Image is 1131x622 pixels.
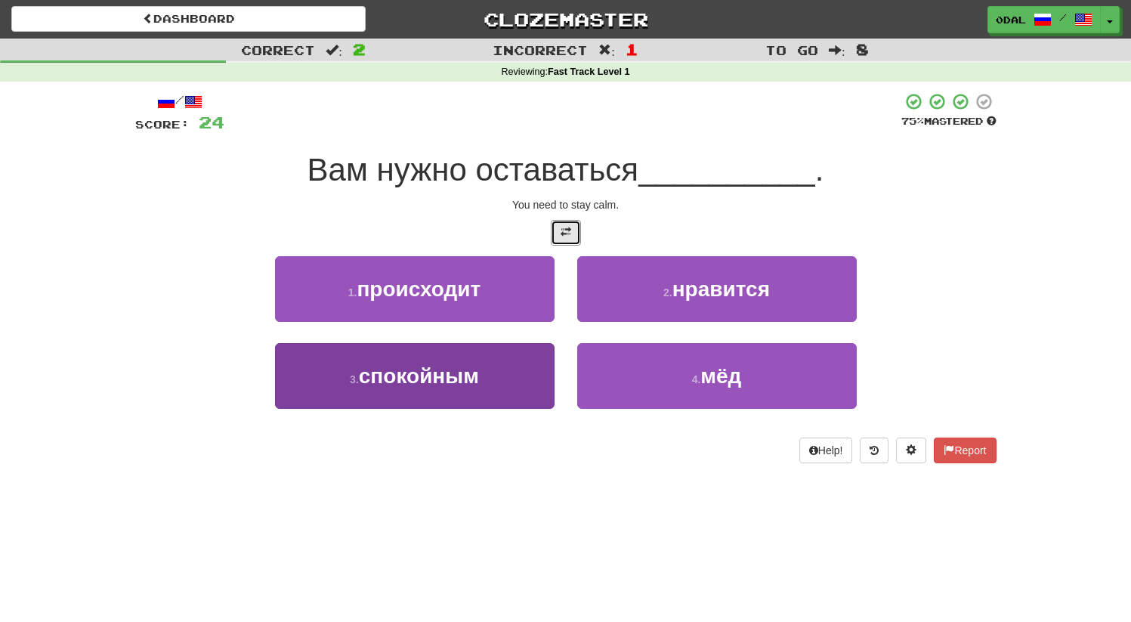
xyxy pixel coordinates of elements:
button: 4.мёд [577,343,857,409]
span: 24 [199,113,224,132]
small: 2 . [663,286,672,299]
span: мёд [700,364,741,388]
span: 2 [353,40,366,58]
button: Help! [799,438,853,463]
span: Вам нужно оставаться [307,152,639,187]
span: : [829,44,845,57]
span: нравится [672,277,770,301]
span: Correct [241,42,315,57]
span: 75 % [901,115,924,127]
span: 0dal [996,13,1026,26]
div: Mastered [901,115,997,128]
a: Dashboard [11,6,366,32]
button: 1.происходит [275,256,555,322]
span: : [326,44,342,57]
button: Round history (alt+y) [860,438,888,463]
strong: Fast Track Level 1 [548,67,630,77]
small: 3 . [350,373,359,385]
button: 3.спокойным [275,343,555,409]
button: Toggle translation (alt+t) [551,220,581,246]
span: Score: [135,118,190,131]
span: происходит [357,277,481,301]
span: : [598,44,615,57]
span: спокойным [359,364,479,388]
span: 1 [626,40,638,58]
span: . [815,152,824,187]
button: Report [934,438,996,463]
small: 1 . [348,286,357,299]
a: 0dal / [987,6,1101,33]
span: Incorrect [493,42,588,57]
span: / [1059,12,1067,23]
span: 8 [856,40,869,58]
button: 2.нравится [577,256,857,322]
span: To go [765,42,818,57]
span: __________ [638,152,815,187]
div: You need to stay calm. [135,197,997,212]
small: 4 . [692,373,701,385]
div: / [135,92,224,111]
a: Clozemaster [388,6,743,32]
